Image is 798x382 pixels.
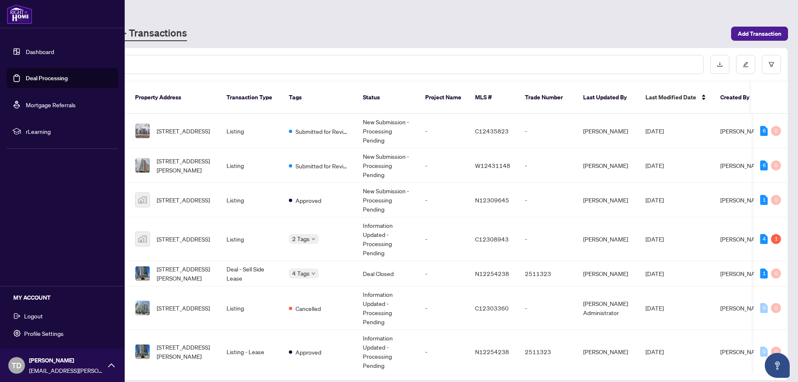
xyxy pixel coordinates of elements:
[518,261,576,286] td: 2511323
[771,269,781,278] div: 0
[475,196,509,204] span: N12309645
[419,330,468,374] td: -
[760,195,768,205] div: 1
[356,217,419,261] td: Information Updated - Processing Pending
[157,264,213,283] span: [STREET_ADDRESS][PERSON_NAME]
[220,261,282,286] td: Deal - Sell Side Lease
[475,127,509,135] span: C12435823
[220,148,282,183] td: Listing
[576,217,639,261] td: [PERSON_NAME]
[24,327,64,340] span: Profile Settings
[292,269,310,278] span: 4 Tags
[296,161,350,170] span: Submitted for Review
[645,93,696,102] span: Last Modified Date
[576,148,639,183] td: [PERSON_NAME]
[771,234,781,244] div: 1
[576,286,639,330] td: [PERSON_NAME] Administrator
[576,114,639,148] td: [PERSON_NAME]
[157,195,210,205] span: [STREET_ADDRESS]
[518,114,576,148] td: -
[743,62,749,67] span: edit
[135,266,150,281] img: thumbnail-img
[419,183,468,217] td: -
[220,114,282,148] td: Listing
[356,148,419,183] td: New Submission - Processing Pending
[518,148,576,183] td: -
[717,62,723,67] span: download
[135,193,150,207] img: thumbnail-img
[356,183,419,217] td: New Submission - Processing Pending
[220,330,282,374] td: Listing - Lease
[645,235,664,243] span: [DATE]
[356,261,419,286] td: Deal Closed
[419,81,468,114] th: Project Name
[710,55,729,74] button: download
[771,195,781,205] div: 0
[760,160,768,170] div: 6
[738,27,781,40] span: Add Transaction
[296,127,350,136] span: Submitted for Review
[720,304,765,312] span: [PERSON_NAME]
[760,234,768,244] div: 4
[419,148,468,183] td: -
[720,162,765,169] span: [PERSON_NAME]
[356,330,419,374] td: Information Updated - Processing Pending
[356,286,419,330] td: Information Updated - Processing Pending
[645,162,664,169] span: [DATE]
[720,270,765,277] span: [PERSON_NAME]
[220,286,282,330] td: Listing
[29,366,104,375] span: [EMAIL_ADDRESS][PERSON_NAME][DOMAIN_NAME]
[720,235,765,243] span: [PERSON_NAME]
[771,126,781,136] div: 0
[576,330,639,374] td: [PERSON_NAME]
[157,343,213,361] span: [STREET_ADDRESS][PERSON_NAME]
[135,232,150,246] img: thumbnail-img
[26,74,68,82] a: Deal Processing
[29,356,104,365] span: [PERSON_NAME]
[768,62,774,67] span: filter
[26,48,54,55] a: Dashboard
[135,124,150,138] img: thumbnail-img
[419,261,468,286] td: -
[645,304,664,312] span: [DATE]
[135,301,150,315] img: thumbnail-img
[296,304,321,313] span: Cancelled
[518,81,576,114] th: Trade Number
[771,303,781,313] div: 0
[518,330,576,374] td: 2511323
[419,217,468,261] td: -
[296,196,321,205] span: Approved
[760,303,768,313] div: 0
[356,81,419,114] th: Status
[576,183,639,217] td: [PERSON_NAME]
[736,55,755,74] button: edit
[220,217,282,261] td: Listing
[760,269,768,278] div: 1
[7,4,32,24] img: logo
[157,156,213,175] span: [STREET_ADDRESS][PERSON_NAME]
[311,271,315,276] span: down
[762,55,781,74] button: filter
[714,81,764,114] th: Created By
[26,127,112,136] span: rLearning
[7,309,118,323] button: Logout
[157,126,210,136] span: [STREET_ADDRESS]
[282,81,356,114] th: Tags
[475,162,510,169] span: W12431148
[645,348,664,355] span: [DATE]
[518,183,576,217] td: -
[13,293,118,302] h5: MY ACCOUNT
[220,81,282,114] th: Transaction Type
[356,114,419,148] td: New Submission - Processing Pending
[771,160,781,170] div: 0
[576,261,639,286] td: [PERSON_NAME]
[220,183,282,217] td: Listing
[419,286,468,330] td: -
[518,286,576,330] td: -
[518,217,576,261] td: -
[771,347,781,357] div: 0
[475,348,509,355] span: N12254238
[135,345,150,359] img: thumbnail-img
[12,360,22,371] span: TD
[292,234,310,244] span: 2 Tags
